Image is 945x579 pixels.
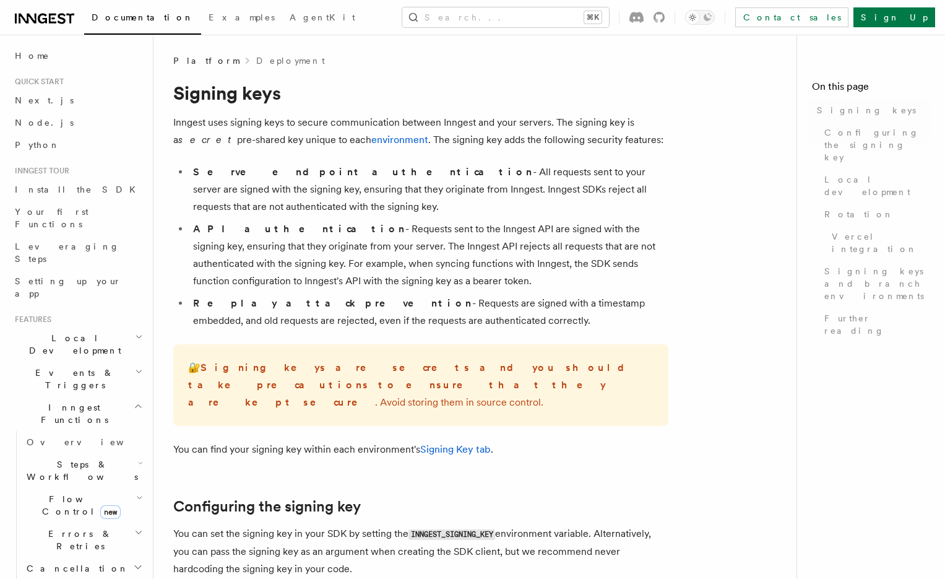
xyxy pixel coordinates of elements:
[10,315,51,324] span: Features
[15,50,50,62] span: Home
[193,223,405,235] strong: API authentication
[173,498,361,515] a: Configuring the signing key
[173,114,668,149] p: Inngest uses signing keys to secure communication between Inngest and your servers. The signing k...
[584,11,602,24] kbd: ⌘K
[173,525,668,578] p: You can set the signing key in your SDK by setting the environment variable. Alternatively, you c...
[10,396,145,431] button: Inngest Functions
[15,276,121,298] span: Setting up your app
[188,359,654,411] p: 🔐 . Avoid storing them in source control.
[10,111,145,134] a: Node.js
[824,312,930,337] span: Further reading
[92,12,194,22] span: Documentation
[84,4,201,35] a: Documentation
[10,134,145,156] a: Python
[193,297,472,309] strong: Replay attack prevention
[178,134,237,146] em: secret
[10,401,134,426] span: Inngest Functions
[371,134,428,146] a: environment
[22,453,145,488] button: Steps & Workflows
[10,332,135,357] span: Local Development
[209,12,275,22] span: Examples
[22,493,136,518] span: Flow Control
[735,7,848,27] a: Contact sales
[824,265,930,302] span: Signing keys and branch environments
[853,7,935,27] a: Sign Up
[10,178,145,201] a: Install the SDK
[10,367,135,391] span: Events & Triggers
[173,82,668,104] h1: Signing keys
[201,4,282,33] a: Examples
[27,437,154,447] span: Overview
[812,99,930,121] a: Signing keys
[819,307,930,342] a: Further reading
[22,528,134,552] span: Errors & Retries
[10,166,69,176] span: Inngest tour
[824,208,894,220] span: Rotation
[282,4,363,33] a: AgentKit
[189,220,668,290] li: - Requests sent to the Inngest API are signed with the signing key, ensuring that they originate ...
[824,126,930,163] span: Configuring the signing key
[15,242,119,264] span: Leveraging Steps
[420,443,491,455] a: Signing Key tab
[193,166,533,178] strong: Serve endpoint authentication
[10,89,145,111] a: Next.js
[189,163,668,215] li: - All requests sent to your server are signed with the signing key, ensuring that they originate ...
[827,225,930,260] a: Vercel integration
[22,523,145,557] button: Errors & Retries
[10,362,145,396] button: Events & Triggers
[402,7,609,27] button: Search...⌘K
[824,173,930,198] span: Local development
[817,104,916,116] span: Signing keys
[15,140,60,150] span: Python
[189,295,668,329] li: - Requests are signed with a timestamp embedded, and old requests are rejected, even if the reque...
[173,441,668,458] p: You can find your signing key within each environment's .
[22,458,138,483] span: Steps & Workflows
[832,230,930,255] span: Vercel integration
[15,118,74,128] span: Node.js
[10,327,145,362] button: Local Development
[10,77,64,87] span: Quick start
[819,260,930,307] a: Signing keys and branch environments
[819,203,930,225] a: Rotation
[685,10,715,25] button: Toggle dark mode
[10,235,145,270] a: Leveraging Steps
[15,207,88,229] span: Your first Functions
[819,121,930,168] a: Configuring the signing key
[10,45,145,67] a: Home
[10,201,145,235] a: Your first Functions
[173,54,239,67] span: Platform
[188,362,634,408] strong: Signing keys are secrets and you should take precautions to ensure that they are kept secure
[22,431,145,453] a: Overview
[100,505,121,519] span: new
[290,12,355,22] span: AgentKit
[15,185,143,194] span: Install the SDK
[10,270,145,305] a: Setting up your app
[256,54,325,67] a: Deployment
[812,79,930,99] h4: On this page
[408,529,495,540] code: INNGEST_SIGNING_KEY
[22,562,129,575] span: Cancellation
[22,488,145,523] button: Flow Controlnew
[15,95,74,105] span: Next.js
[819,168,930,203] a: Local development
